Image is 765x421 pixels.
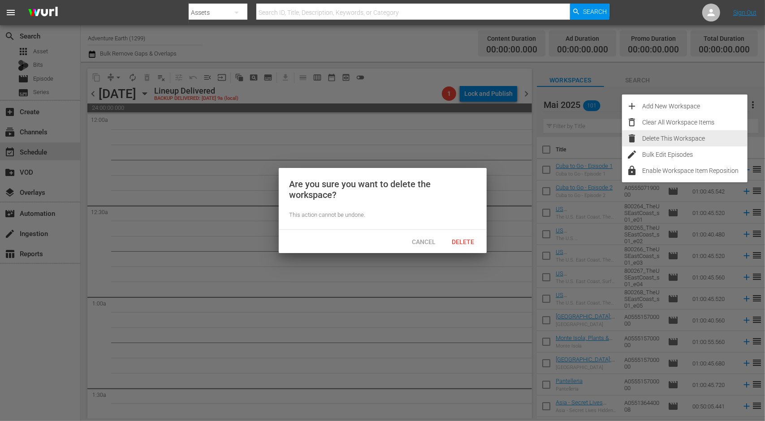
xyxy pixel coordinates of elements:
[405,238,443,245] span: Cancel
[642,163,748,179] div: Enable Workspace Item Reposition
[733,9,756,16] a: Sign Out
[627,149,637,160] span: edit
[290,211,476,219] div: This action cannot be undone.
[642,98,748,114] div: Add New Workspace
[290,179,476,200] div: Are you sure you want to delete the workspace?
[642,114,748,130] div: Clear All Workspace Items
[570,4,609,20] button: Search
[642,146,748,163] div: Bulk Edit Episodes
[583,4,607,20] span: Search
[642,130,748,146] div: Delete This Workspace
[404,233,444,249] button: Cancel
[5,7,16,18] span: menu
[627,101,637,112] span: add
[627,133,637,144] span: delete
[445,238,482,245] span: Delete
[22,2,65,23] img: ans4CAIJ8jUAAAAAAAAAAAAAAAAAAAAAAAAgQb4GAAAAAAAAAAAAAAAAAAAAAAAAJMjXAAAAAAAAAAAAAAAAAAAAAAAAgAT5G...
[444,233,483,249] button: Delete
[627,165,637,176] span: lock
